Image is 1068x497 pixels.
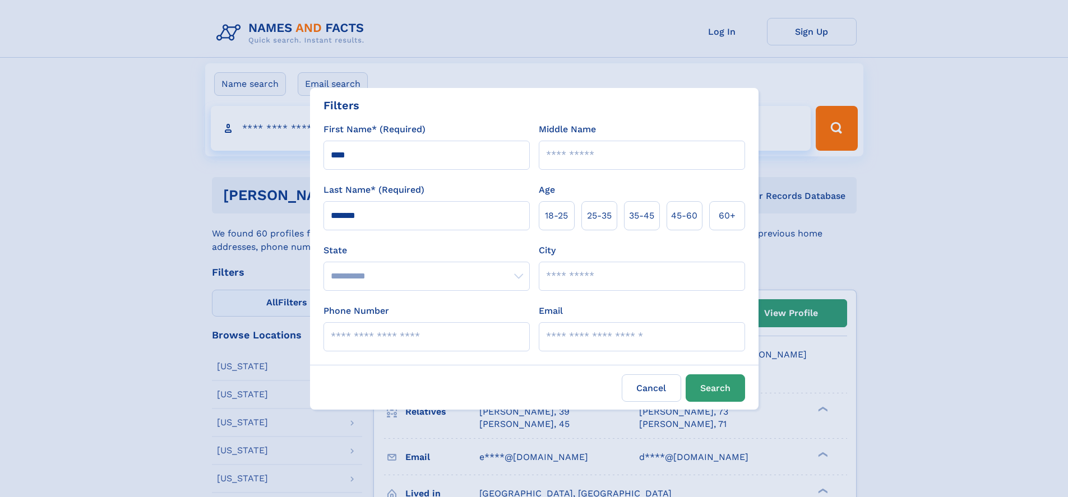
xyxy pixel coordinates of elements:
label: First Name* (Required) [323,123,426,136]
span: 35‑45 [629,209,654,222]
label: Age [539,183,555,197]
label: Middle Name [539,123,596,136]
label: Cancel [622,374,681,402]
div: Filters [323,97,359,114]
button: Search [686,374,745,402]
label: Last Name* (Required) [323,183,424,197]
span: 25‑35 [587,209,612,222]
label: State [323,244,530,257]
span: 45‑60 [671,209,697,222]
span: 60+ [719,209,736,222]
label: Phone Number [323,304,389,318]
span: 18‑25 [545,209,568,222]
label: City [539,244,556,257]
label: Email [539,304,563,318]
